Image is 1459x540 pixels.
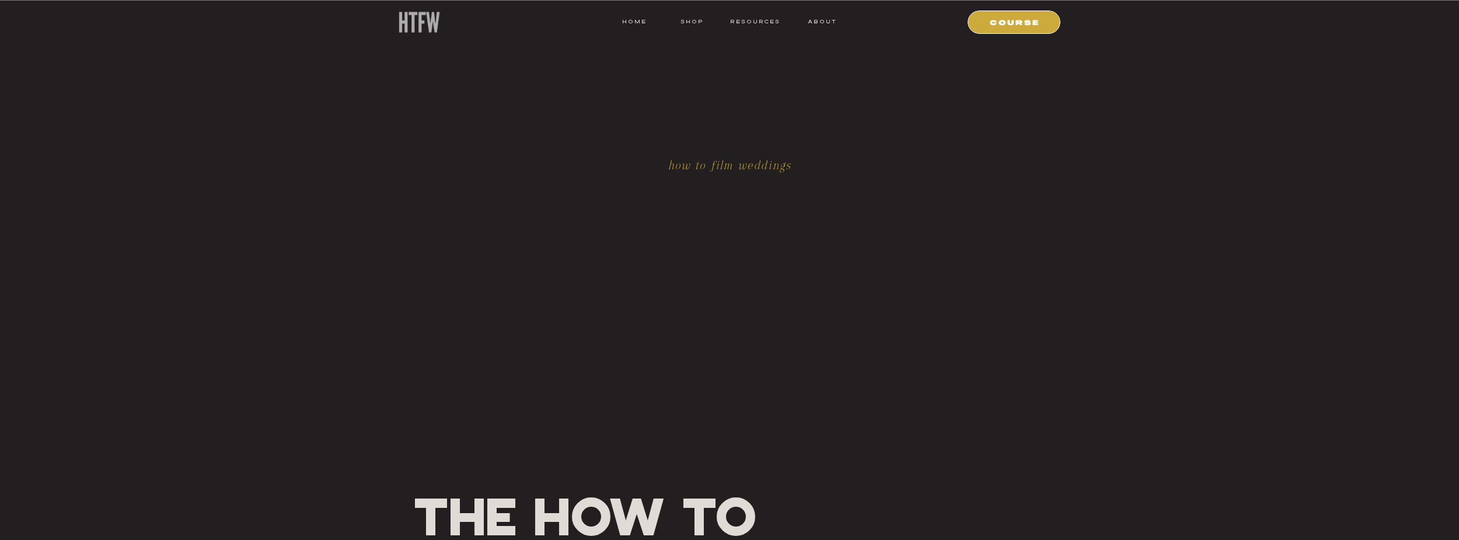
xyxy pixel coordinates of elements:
a: resources [726,16,780,27]
a: shop [669,16,715,27]
a: COURSE [975,16,1055,27]
a: HOME [622,16,647,27]
h1: how to film weddings [615,159,846,172]
a: ABOUT [807,16,837,27]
